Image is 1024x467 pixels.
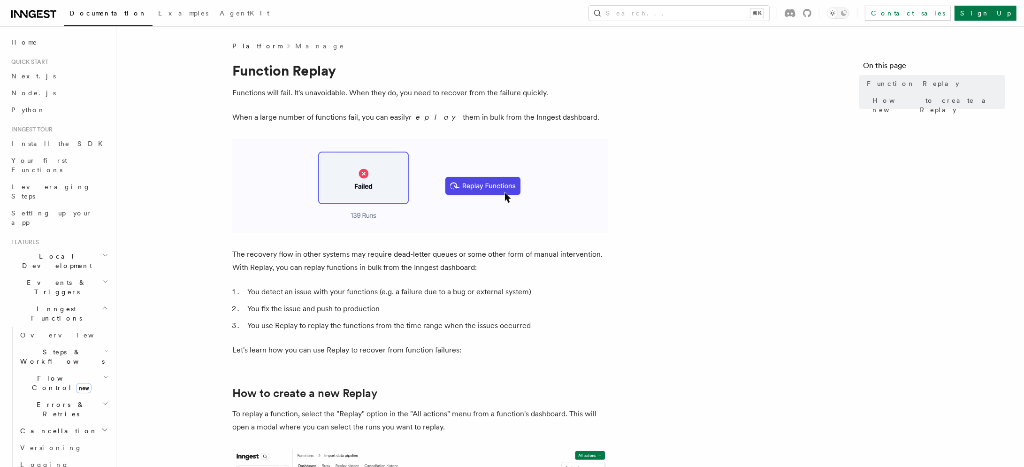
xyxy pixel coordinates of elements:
li: You use Replay to replay the functions from the time range when the issues occurred [245,319,608,332]
h1: Function Replay [232,62,608,79]
button: Cancellation [16,422,110,439]
a: Examples [153,3,214,25]
p: Functions will fail. It's unavoidable. When they do, you need to recover from the failure quickly. [232,86,608,100]
span: Cancellation [16,426,98,436]
li: You detect an issue with your functions (e.g. a failure due to a bug or external system) [245,285,608,299]
span: Setting up your app [11,209,92,226]
a: Next.js [8,68,110,84]
span: Examples [158,9,208,17]
li: You fix the issue and push to production [245,302,608,315]
a: Home [8,34,110,51]
span: Home [11,38,38,47]
span: Inngest Functions [8,304,101,323]
p: Let's learn how you can use Replay to recover from function failures: [232,344,608,357]
a: Install the SDK [8,135,110,152]
kbd: ⌘K [750,8,764,18]
a: Overview [16,327,110,344]
span: AgentKit [220,9,269,17]
span: Errors & Retries [16,400,102,419]
a: Contact sales [865,6,951,21]
button: Steps & Workflows [16,344,110,370]
span: Events & Triggers [8,278,102,297]
a: Leveraging Steps [8,178,110,205]
span: Your first Functions [11,157,67,174]
a: How to create a new Replay [232,387,377,400]
button: Local Development [8,248,110,274]
span: Next.js [11,72,56,80]
span: new [76,383,92,393]
a: Python [8,101,110,118]
span: Local Development [8,252,102,270]
span: Inngest tour [8,126,53,133]
p: When a large number of functions fail, you can easily them in bulk from the Inngest dashboard. [232,111,608,124]
button: Flow Controlnew [16,370,110,396]
a: Node.js [8,84,110,101]
span: Platform [232,41,282,51]
a: Function Replay [863,75,1005,92]
h4: On this page [863,60,1005,75]
button: Search...⌘K [589,6,769,21]
a: Your first Functions [8,152,110,178]
span: Leveraging Steps [11,183,91,200]
span: Node.js [11,89,56,97]
p: To replay a function, select the "Replay" option in the "All actions" menu from a function's dash... [232,407,608,434]
span: Python [11,106,46,114]
a: AgentKit [214,3,275,25]
button: Events & Triggers [8,274,110,300]
a: Manage [295,41,345,51]
button: Errors & Retries [16,396,110,422]
span: Install the SDK [11,140,108,147]
a: How to create a new Replay [869,92,1005,118]
span: Flow Control [16,374,103,392]
span: Versioning [20,444,82,452]
span: How to create a new Replay [872,96,1005,115]
button: Toggle dark mode [827,8,849,19]
button: Inngest Functions [8,300,110,327]
span: Steps & Workflows [16,347,105,366]
span: Quick start [8,58,48,66]
a: Setting up your app [8,205,110,231]
span: Documentation [69,9,147,17]
a: Documentation [64,3,153,26]
em: replay [409,113,463,122]
a: Sign Up [955,6,1016,21]
span: Function Replay [867,79,959,88]
span: Features [8,238,39,246]
p: The recovery flow in other systems may require dead-letter queues or some other form of manual in... [232,248,608,274]
span: Overview [20,331,117,339]
img: Relay graphic [232,139,608,233]
a: Versioning [16,439,110,456]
